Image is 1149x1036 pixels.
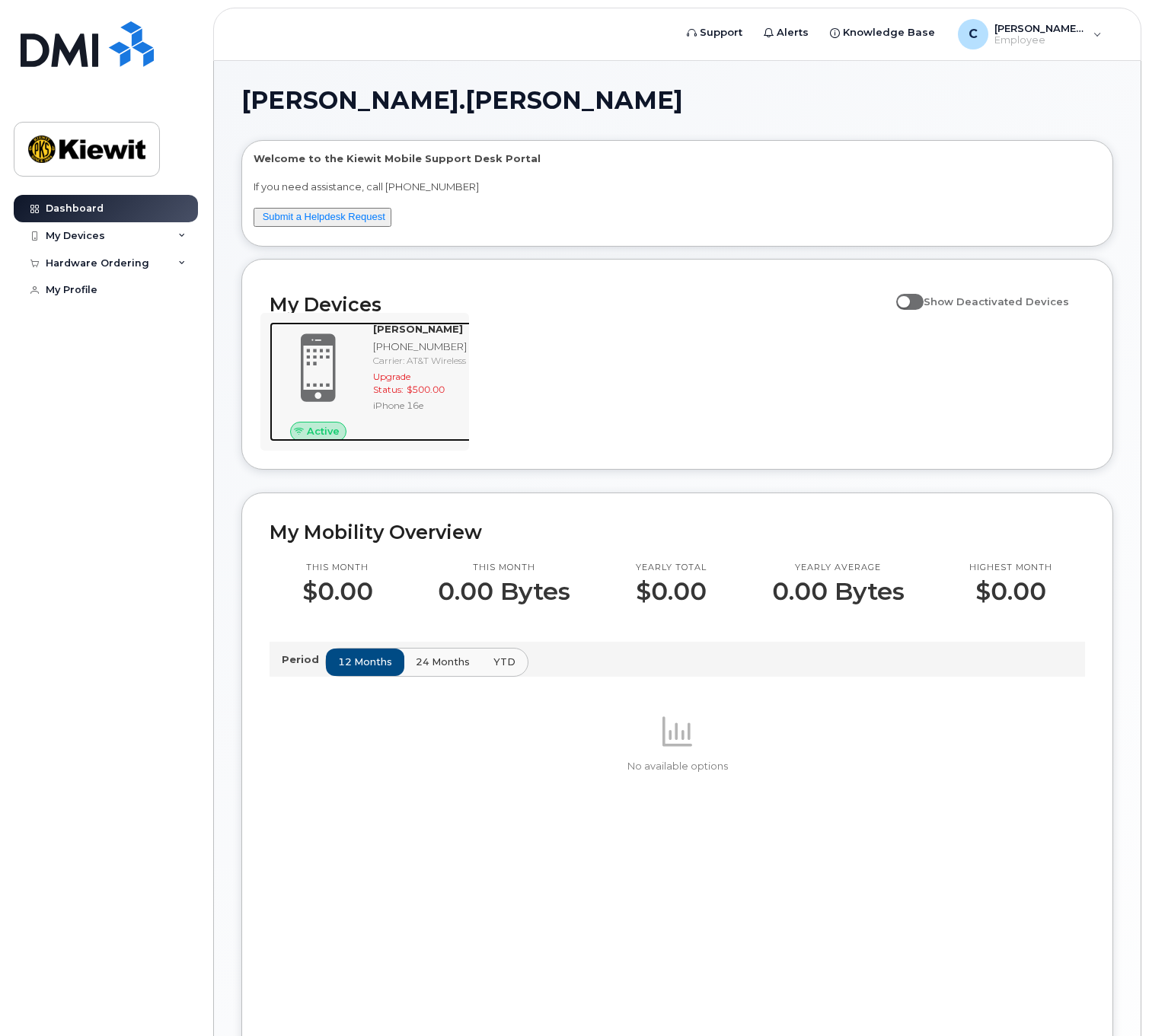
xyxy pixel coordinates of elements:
div: [PHONE_NUMBER] [373,339,467,354]
p: 0.00 Bytes [438,578,570,605]
p: This month [302,562,373,574]
button: Submit a Helpdesk Request [254,208,391,227]
input: Show Deactivated Devices [896,287,908,299]
strong: [PERSON_NAME] [373,323,463,335]
p: Highest month [969,562,1052,574]
a: Submit a Helpdesk Request [263,211,385,222]
span: 24 months [416,655,470,669]
p: Yearly total [636,562,707,574]
span: YTD [493,655,515,669]
p: $0.00 [636,578,707,605]
span: $500.00 [407,384,445,395]
a: Active[PERSON_NAME][PHONE_NUMBER]Carrier: AT&T WirelessUpgrade Status:$500.00iPhone 16e [270,322,460,441]
p: 0.00 Bytes [772,578,905,605]
p: This month [438,562,570,574]
span: [PERSON_NAME].[PERSON_NAME] [241,89,683,112]
p: Yearly average [772,562,905,574]
iframe: Messenger Launcher [1083,970,1138,1025]
p: $0.00 [302,578,373,605]
span: Active [307,424,340,438]
div: Carrier: AT&T Wireless [373,354,467,367]
span: Upgrade Status: [373,371,410,395]
p: Welcome to the Kiewit Mobile Support Desk Portal [254,151,1101,166]
span: Show Deactivated Devices [924,295,1069,308]
p: $0.00 [969,578,1052,605]
h2: My Devices [270,293,889,316]
p: Period [282,652,325,667]
h2: My Mobility Overview [270,521,1085,544]
p: No available options [270,760,1085,773]
div: iPhone 16e [373,399,467,412]
p: If you need assistance, call [PHONE_NUMBER] [254,180,1101,194]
